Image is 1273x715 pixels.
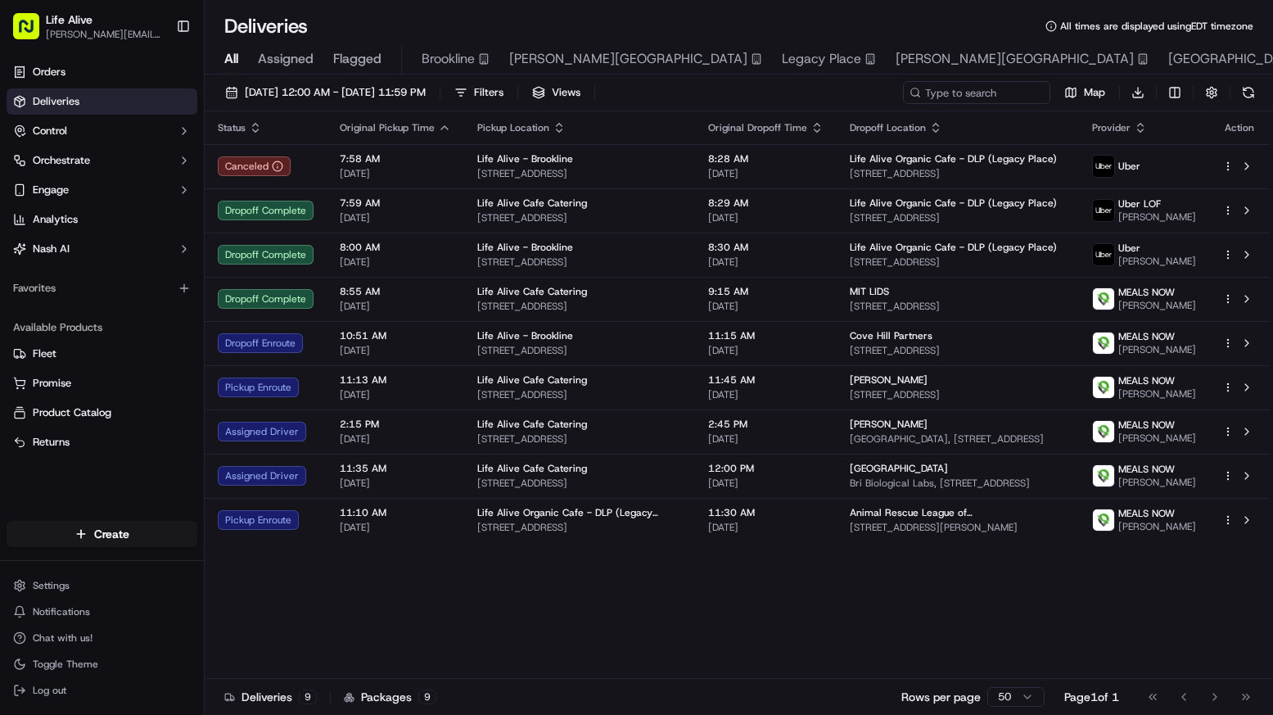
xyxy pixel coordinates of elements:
button: Nash AI [7,236,197,262]
span: [STREET_ADDRESS] [477,256,682,269]
span: [DATE] [708,477,824,490]
span: Original Pickup Time [340,121,435,134]
span: [PERSON_NAME] [850,373,928,387]
span: [STREET_ADDRESS] [477,167,682,180]
a: Fleet [13,346,191,361]
button: Views [525,81,588,104]
span: MEALS NOW [1118,463,1175,476]
span: [STREET_ADDRESS] [477,477,682,490]
span: Analytics [33,212,78,227]
span: [PERSON_NAME] [1118,387,1196,400]
span: [PERSON_NAME] [1118,520,1196,533]
img: uber-new-logo.jpeg [1093,200,1114,221]
span: [STREET_ADDRESS] [850,344,1066,357]
span: 8:55 AM [340,285,451,298]
span: 11:35 AM [340,462,451,475]
span: Fleet [33,346,56,361]
span: Original Dropoff Time [708,121,807,134]
span: Life Alive Organic Cafe - DLP (Legacy Place) [850,197,1057,210]
div: Action [1222,121,1257,134]
span: 12:00 PM [708,462,824,475]
span: Engage [33,183,69,197]
img: melas_now_logo.png [1093,421,1114,442]
span: [STREET_ADDRESS] [850,300,1066,313]
span: [PERSON_NAME][EMAIL_ADDRESS][DOMAIN_NAME] [46,28,163,41]
span: 8:30 AM [708,241,824,254]
span: 11:13 AM [340,373,451,387]
button: Canceled [218,156,291,176]
img: melas_now_logo.png [1093,509,1114,531]
span: Uber [1118,160,1140,173]
span: [DATE] [340,477,451,490]
img: melas_now_logo.png [1093,333,1114,354]
a: Deliveries [7,88,197,115]
span: [PERSON_NAME] [1118,343,1196,356]
span: Flagged [333,49,381,69]
button: Life Alive[PERSON_NAME][EMAIL_ADDRESS][DOMAIN_NAME] [7,7,169,46]
span: 11:10 AM [340,506,451,519]
span: [STREET_ADDRESS] [850,211,1066,224]
span: Create [94,526,129,542]
span: Brookline [422,49,475,69]
span: 8:28 AM [708,152,824,165]
span: [STREET_ADDRESS] [477,211,682,224]
span: 2:15 PM [340,418,451,431]
span: Life Alive Organic Cafe - DLP (Legacy Place) [850,152,1057,165]
span: Life Alive Cafe Catering [477,197,587,210]
span: [DATE] [708,256,824,269]
span: [PERSON_NAME] [1118,210,1196,224]
span: [GEOGRAPHIC_DATA], [STREET_ADDRESS] [850,432,1066,446]
button: Product Catalog [7,400,197,426]
span: Animal Rescue League of [GEOGRAPHIC_DATA] [850,506,1066,519]
span: Pickup Location [477,121,549,134]
span: [DATE] [340,167,451,180]
button: Orchestrate [7,147,197,174]
span: [DATE] [708,167,824,180]
span: [DATE] [340,388,451,401]
span: [STREET_ADDRESS] [850,388,1066,401]
img: melas_now_logo.png [1093,377,1114,398]
span: [DATE] [340,432,451,446]
span: All [224,49,238,69]
span: Deliveries [33,94,79,109]
span: [STREET_ADDRESS] [477,432,682,446]
h1: Deliveries [224,13,308,39]
button: [DATE] 12:00 AM - [DATE] 11:59 PM [218,81,433,104]
span: Assigned [258,49,314,69]
span: 7:59 AM [340,197,451,210]
span: 8:29 AM [708,197,824,210]
button: Engage [7,177,197,203]
a: Promise [13,376,191,391]
button: Create [7,521,197,547]
span: [PERSON_NAME] [1118,432,1196,445]
span: [STREET_ADDRESS] [477,300,682,313]
span: [GEOGRAPHIC_DATA] [850,462,948,475]
img: uber-new-logo.jpeg [1093,156,1114,177]
span: [DATE] [340,344,451,357]
button: Chat with us! [7,627,197,649]
span: Log out [33,684,66,697]
span: [DATE] [708,521,824,534]
div: Favorites [7,275,197,301]
span: Life Alive [46,11,93,28]
span: MIT LIDS [850,285,889,298]
button: Log out [7,679,197,702]
span: Life Alive - Brookline [477,329,573,342]
span: [PERSON_NAME] [850,418,928,431]
span: 8:00 AM [340,241,451,254]
span: [PERSON_NAME] [1118,255,1196,268]
div: 9 [418,690,436,704]
button: Fleet [7,341,197,367]
span: [DATE] 12:00 AM - [DATE] 11:59 PM [245,85,426,100]
span: [STREET_ADDRESS] [850,167,1066,180]
button: Promise [7,370,197,396]
span: 11:15 AM [708,329,824,342]
span: MEALS NOW [1118,330,1175,343]
span: [STREET_ADDRESS] [850,256,1066,269]
span: MEALS NOW [1118,374,1175,387]
span: Map [1084,85,1105,100]
span: [PERSON_NAME][GEOGRAPHIC_DATA] [896,49,1134,69]
span: Dropoff Location [850,121,926,134]
span: 10:51 AM [340,329,451,342]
